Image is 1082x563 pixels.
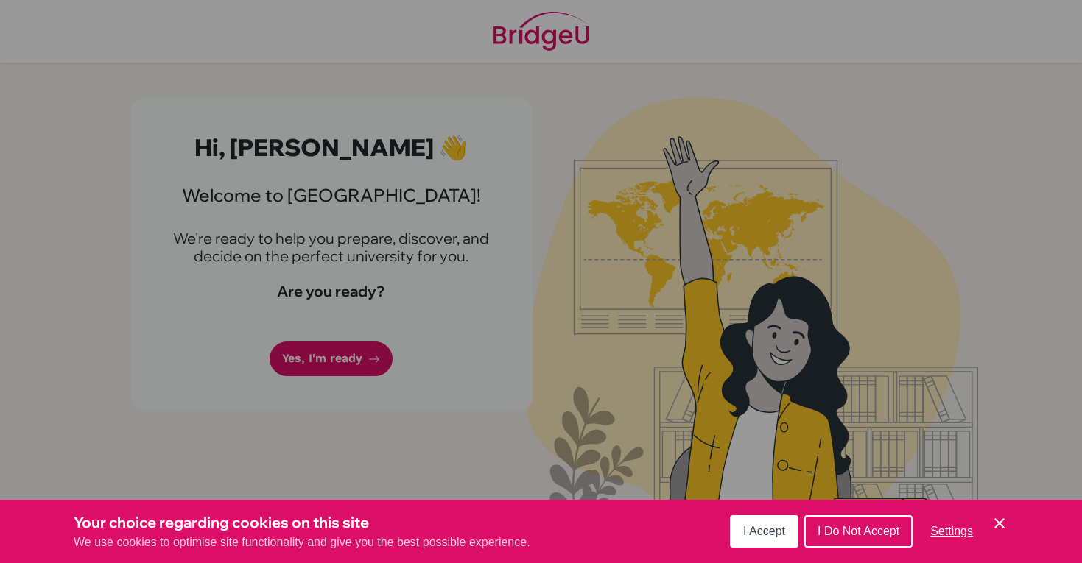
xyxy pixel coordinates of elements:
h3: Your choice regarding cookies on this site [74,511,530,534]
button: Save and close [991,514,1008,532]
span: I Accept [743,525,785,537]
p: We use cookies to optimise site functionality and give you the best possible experience. [74,534,530,551]
button: I Do Not Accept [804,515,913,548]
span: Settings [930,525,973,537]
span: I Do Not Accept [818,525,899,537]
button: I Accept [730,515,798,548]
button: Settings [918,517,985,546]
